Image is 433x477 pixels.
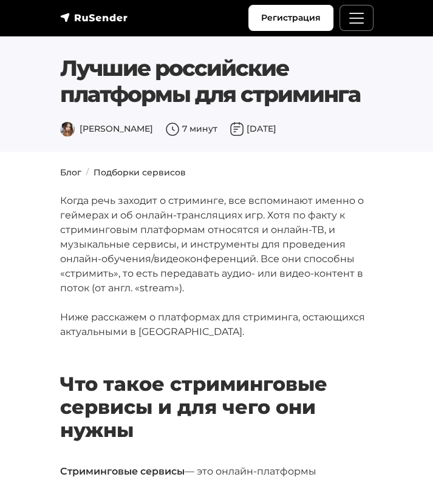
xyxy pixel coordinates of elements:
[60,194,373,296] p: Когда речь заходит о стриминге, все вспоминают именно о геймерах и об онлайн-трансляциях игр. Хот...
[60,465,185,477] strong: Стриминговые сервисы
[53,166,381,179] nav: breadcrumb
[230,123,296,134] span: [DATE]
[60,12,128,24] img: RuSender
[230,122,244,137] img: Дата публикации
[81,166,186,179] li: Подборки сервисов
[165,122,180,137] img: Время чтения
[248,5,333,31] a: Регистрация
[339,5,373,31] button: Меню
[60,123,153,134] span: [PERSON_NAME]
[165,123,217,134] span: 7 минут
[60,342,373,442] h2: Что такое стриминговые сервисы и для чего они нужны
[60,55,373,107] h1: Лучшие российские платформы для стриминга
[60,167,81,178] a: Блог
[60,310,373,339] p: Ниже расскажем о платформах для стриминга, остающихся актуальными в [GEOGRAPHIC_DATA].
